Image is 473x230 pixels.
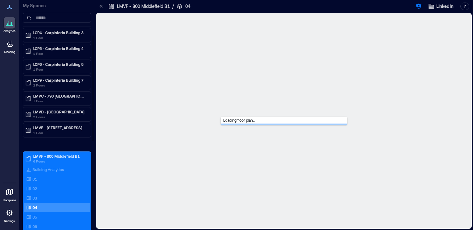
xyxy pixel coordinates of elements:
p: 03 [33,195,37,201]
p: 06 [33,224,37,229]
p: LCP6 - Carpinteria Building 5 [33,62,86,67]
a: Floorplans [1,184,18,204]
p: 05 [33,214,37,220]
p: 1 Floor [33,51,86,56]
p: LCP9 - Carpinteria Building 7 [33,78,86,83]
p: LMVF - 800 Middlefield B1 [33,154,86,159]
button: LinkedIn [426,1,455,11]
p: LMVD - [GEOGRAPHIC_DATA] [33,109,86,114]
p: LCP4 - Carpinteria Building 3 [33,30,86,35]
p: 04 [185,3,191,10]
p: 2 Floors [33,114,86,119]
a: Settings [2,205,17,225]
a: Cleaning [2,36,17,56]
p: 01 [33,176,37,182]
p: My Spaces [23,3,91,9]
span: LinkedIn [436,3,453,10]
p: Cleaning [4,50,15,54]
p: 1 Floor [33,35,86,40]
p: 1 Floor [33,67,86,72]
p: Building Analytics [33,167,64,172]
p: LCP5 - Carpinteria Building 4 [33,46,86,51]
p: 6 Floors [33,159,86,164]
p: 2 Floors [33,83,86,88]
p: 1 Floor [33,130,86,135]
span: Loading floor plan... [221,115,257,125]
p: 04 [33,205,37,210]
p: LMVF - 800 Middlefield B1 [117,3,170,10]
p: Floorplans [3,198,16,202]
p: LMVC - 790 [GEOGRAPHIC_DATA] B2 [33,93,86,99]
p: Settings [4,219,15,223]
p: / [172,3,174,10]
p: Analytics [3,29,15,33]
p: LMVE - [STREET_ADDRESS] [33,125,86,130]
p: 1 Floor [33,99,86,104]
a: Analytics [2,15,17,35]
p: 02 [33,186,37,191]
